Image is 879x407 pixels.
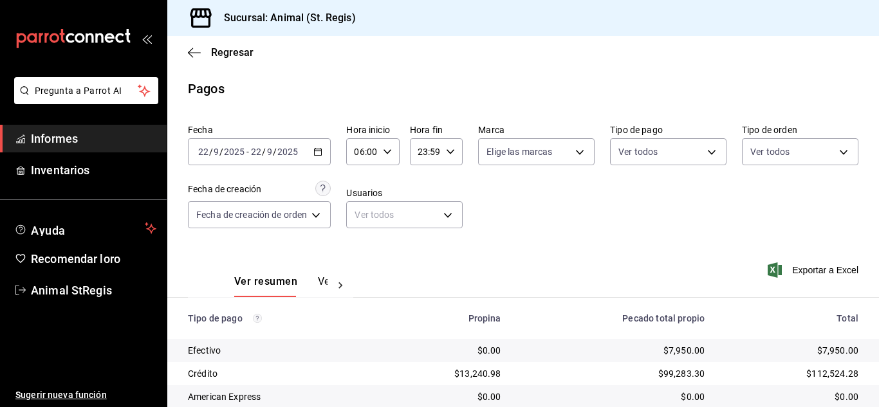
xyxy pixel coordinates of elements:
[410,125,443,135] font: Hora fin
[188,125,213,135] font: Fecha
[188,313,243,323] font: Tipo de pago
[262,147,266,157] font: /
[188,368,217,379] font: Crédito
[188,345,221,356] font: Efectivo
[468,313,501,323] font: Propina
[9,93,158,107] a: Pregunta a Parrot AI
[223,147,245,157] input: ----
[188,392,261,402] font: American Express
[355,210,394,220] font: Ver todos
[14,77,158,104] button: Pregunta a Parrot AI
[346,125,389,135] font: Hora inicio
[618,147,658,157] font: Ver todos
[750,147,790,157] font: Ver todos
[15,390,107,400] font: Sugerir nueva función
[198,147,209,157] input: --
[792,265,858,275] font: Exportar a Excel
[318,275,366,287] font: Ver pagos
[806,368,858,379] font: $112,524.28
[658,368,705,379] font: $99,283.30
[31,284,112,297] font: Animal StRegis
[224,12,356,24] font: Sucursal: Animal (St. Regis)
[31,163,89,177] font: Inventarios
[31,252,120,266] font: Recomendar loro
[273,147,277,157] font: /
[477,392,501,402] font: $0.00
[478,125,504,135] font: Marca
[250,147,262,157] input: --
[277,147,299,157] input: ----
[622,313,705,323] font: Pecado total propio
[770,262,858,278] button: Exportar a Excel
[346,188,382,198] font: Usuarios
[246,147,249,157] font: -
[209,147,213,157] font: /
[663,345,705,356] font: $7,950.00
[234,275,297,287] font: Ver resumen
[213,147,219,157] input: --
[837,313,858,323] font: Total
[211,46,254,59] font: Regresar
[188,184,261,194] font: Fecha de creación
[31,132,78,145] font: Informes
[234,275,328,297] div: pestañas de navegación
[817,345,858,356] font: $7,950.00
[188,81,225,96] font: Pagos
[742,125,797,135] font: Tipo de orden
[835,392,858,402] font: $0.00
[35,86,122,96] font: Pregunta a Parrot AI
[31,224,66,237] font: Ayuda
[253,314,262,323] svg: Los pagos realizados con Pay y otras terminales son montos brutos.
[188,46,254,59] button: Regresar
[142,33,152,44] button: abrir_cajón_menú
[454,368,501,379] font: $13,240.98
[610,125,663,135] font: Tipo de pago
[196,210,307,220] font: Fecha de creación de orden
[486,147,552,157] font: Elige las marcas
[681,392,705,402] font: $0.00
[477,345,501,356] font: $0.00
[266,147,273,157] input: --
[219,147,223,157] font: /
